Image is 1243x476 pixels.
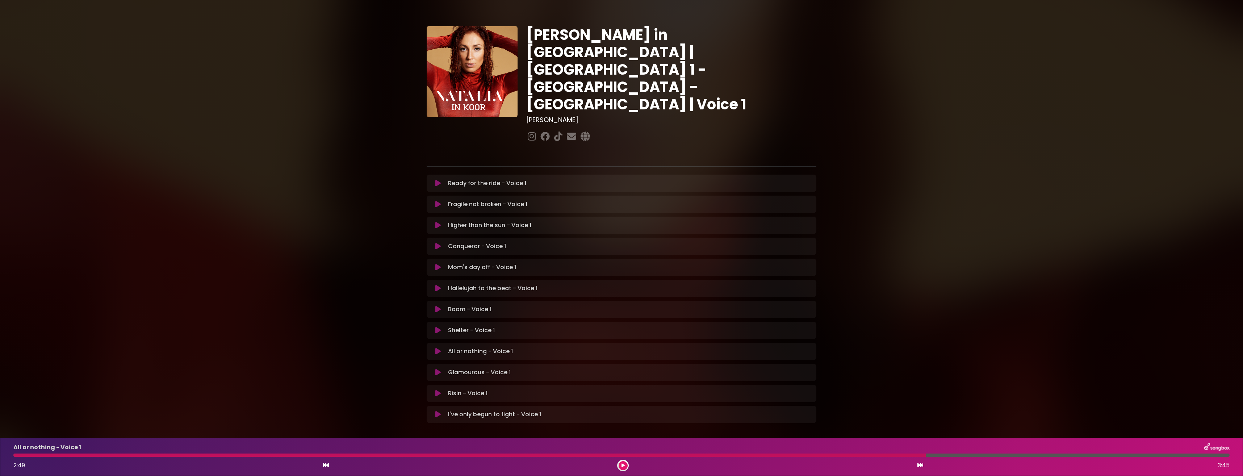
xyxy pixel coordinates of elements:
[448,347,513,356] p: All or nothing - Voice 1
[448,389,487,398] p: Risin - Voice 1
[448,368,511,377] p: Glamourous - Voice 1
[448,410,541,419] p: I've only begun to fight - Voice 1
[448,200,527,209] p: Fragile not broken - Voice 1
[427,26,518,117] img: YTVS25JmS9CLUqXqkEhs
[448,221,531,230] p: Higher than the sun - Voice 1
[526,26,816,113] h1: [PERSON_NAME] in [GEOGRAPHIC_DATA] | [GEOGRAPHIC_DATA] 1 - [GEOGRAPHIC_DATA] - [GEOGRAPHIC_DATA] ...
[448,284,537,293] p: Hallelujah to the beat - Voice 1
[448,326,495,335] p: Shelter - Voice 1
[526,116,816,124] h3: [PERSON_NAME]
[1204,443,1230,452] img: songbox-logo-white.png
[448,263,516,272] p: Mom's day off - Voice 1
[13,443,81,452] p: All or nothing - Voice 1
[448,305,491,314] p: Boom - Voice 1
[448,179,526,188] p: Ready for the ride - Voice 1
[448,242,506,251] p: Conqueror - Voice 1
